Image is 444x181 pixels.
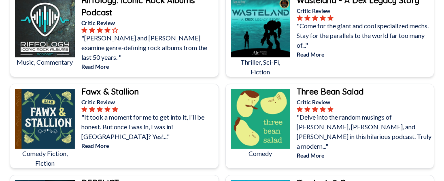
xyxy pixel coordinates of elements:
[231,149,291,158] p: Comedy
[81,86,139,97] b: Fawx & Stallion
[15,149,75,168] p: Comedy Fiction, Fiction
[297,98,432,106] p: Critic Review
[297,151,432,160] p: Read More
[297,86,363,97] b: Three Bean Salad
[231,89,291,149] img: Three Bean Salad
[15,57,75,67] p: Music, Commentary
[81,19,217,27] p: Critic Review
[81,112,217,141] p: "It took a moment for me to get into it, I'll be honest. But once I was in, I was in! [GEOGRAPHIC...
[297,21,432,50] p: "Come for the giant and cool specialized mechs. Stay for the parallels to the world far too many ...
[81,62,217,71] p: Read More
[81,33,217,62] p: "[PERSON_NAME] and [PERSON_NAME] examine genre-defining rock albums from the last 50 years. "
[231,57,291,77] p: Thriller, Sci-Fi, Fiction
[225,84,435,168] a: Three Bean SaladComedyThree Bean SaladCritic Review"Delve into the random musings of [PERSON_NAME...
[15,89,75,149] img: Fawx & Stallion
[297,6,432,15] p: Critic Review
[297,50,432,59] p: Read More
[81,98,217,106] p: Critic Review
[81,141,217,150] p: Read More
[297,112,432,151] p: "Delve into the random musings of [PERSON_NAME], [PERSON_NAME], and [PERSON_NAME] in this hilario...
[10,84,219,168] a: Fawx & StallionComedy Fiction, FictionFawx & StallionCritic Review"It took a moment for me to get...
